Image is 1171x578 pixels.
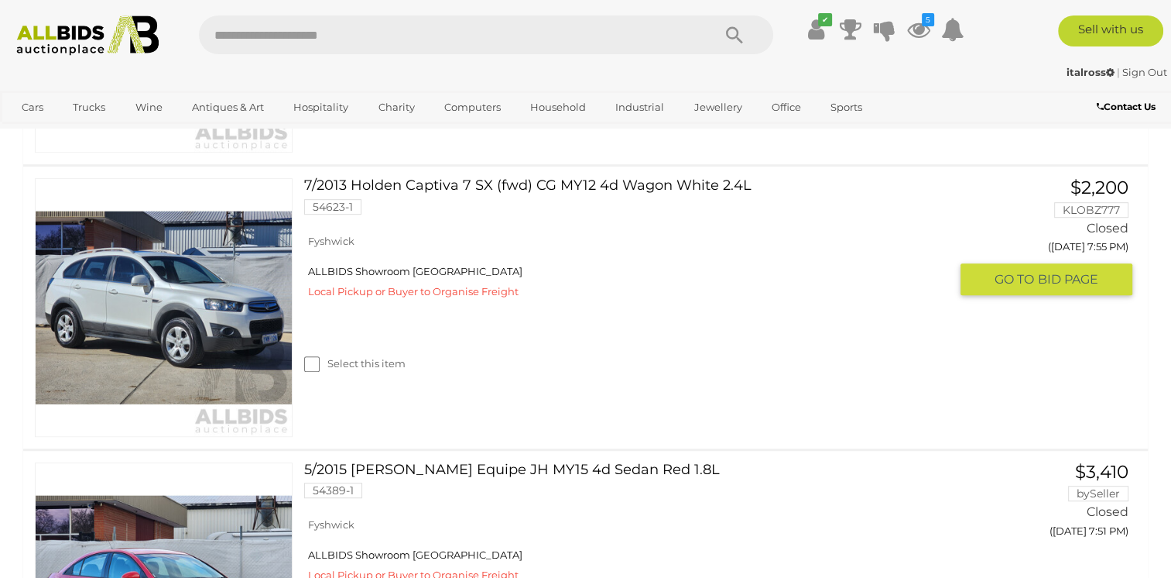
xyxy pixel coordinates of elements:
[972,463,1132,545] a: $3,410 bySeller Closed ([DATE] 7:51 PM)
[972,178,1132,297] a: $2,200 KLOBZ777 Closed ([DATE] 7:55 PM) GO TOBID PAGE
[820,95,872,120] a: Sports
[12,120,142,146] a: [GEOGRAPHIC_DATA]
[605,95,674,120] a: Industrial
[684,95,752,120] a: Jewellery
[762,95,811,120] a: Office
[316,463,949,511] a: 5/2015 [PERSON_NAME] Equipe JH MY15 4d Sedan Red 1.8L 54389-1
[907,15,930,43] a: 5
[283,95,358,120] a: Hospitality
[1117,66,1120,78] span: |
[805,15,828,43] a: ✔
[696,15,773,54] button: Search
[520,95,596,120] a: Household
[922,13,934,26] i: 5
[63,95,115,120] a: Trucks
[1075,461,1128,483] span: $3,410
[1097,98,1159,115] a: Contact Us
[1067,66,1115,78] strong: italross
[1122,66,1167,78] a: Sign Out
[368,95,424,120] a: Charity
[1097,101,1156,112] b: Contact Us
[12,95,53,120] a: Cars
[995,271,1038,287] span: GO TO
[1067,66,1117,78] a: italross
[182,95,274,120] a: Antiques & Art
[316,178,949,226] a: 7/2013 Holden Captiva 7 SX (fwd) CG MY12 4d Wagon White 2.4L 54623-1
[1038,271,1098,287] span: BID PAGE
[9,15,166,56] img: Allbids.com.au
[434,95,511,120] a: Computers
[125,95,173,120] a: Wine
[1058,15,1163,46] a: Sell with us
[818,13,832,26] i: ✔
[960,263,1132,295] button: GO TOBID PAGE
[304,356,406,371] label: Select this item
[1070,177,1128,198] span: $2,200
